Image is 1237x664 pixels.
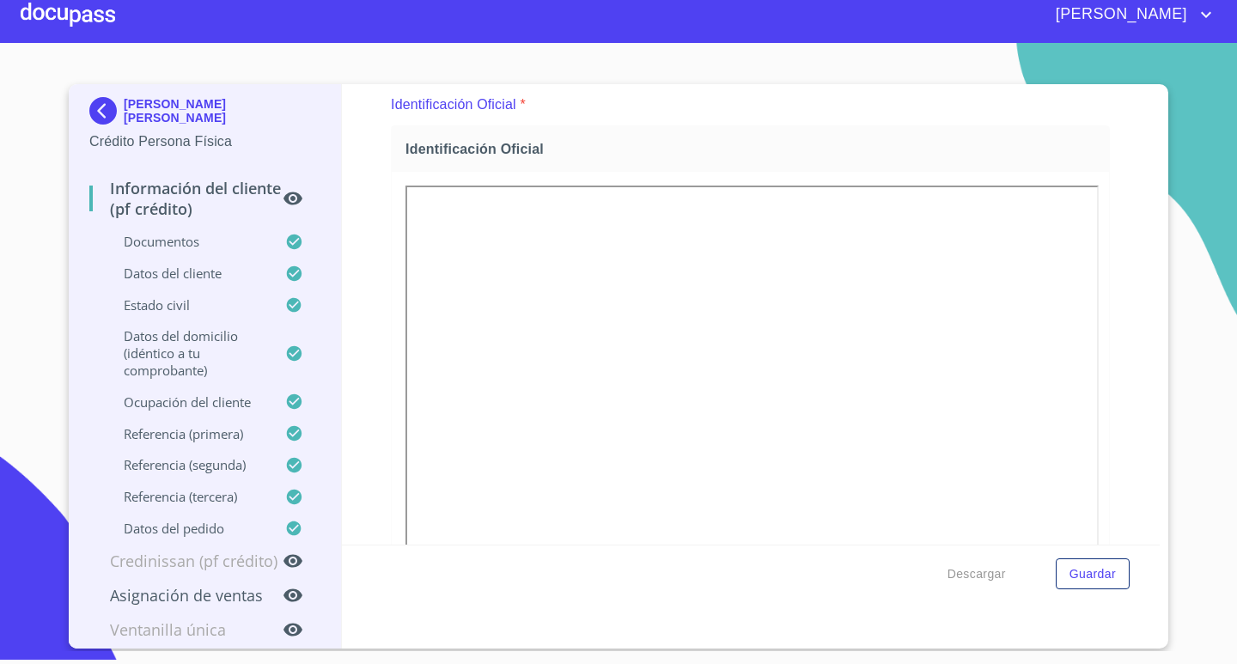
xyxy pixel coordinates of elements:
p: Estado Civil [89,296,285,314]
p: Referencia (primera) [89,425,285,442]
p: Asignación de Ventas [89,585,283,606]
p: Identificación Oficial [391,94,516,115]
span: Descargar [948,563,1006,585]
p: Referencia (tercera) [89,488,285,505]
iframe: Identificación Oficial [405,186,1099,648]
p: Datos del pedido [89,520,285,537]
p: Documentos [89,233,285,250]
img: Docupass spot blue [89,97,124,125]
p: Información del cliente (PF crédito) [89,178,283,219]
p: Datos del domicilio (idéntico a tu comprobante) [89,327,285,379]
button: Guardar [1056,558,1130,590]
span: [PERSON_NAME] [1043,1,1196,28]
button: account of current user [1043,1,1216,28]
p: Datos del cliente [89,265,285,282]
p: Referencia (segunda) [89,456,285,473]
p: Credinissan (PF crédito) [89,551,283,571]
p: Ventanilla única [89,619,283,640]
span: Guardar [1069,563,1116,585]
p: [PERSON_NAME] [PERSON_NAME] [124,97,320,125]
span: Identificación Oficial [405,140,1102,158]
p: Ocupación del Cliente [89,393,285,411]
p: Crédito Persona Física [89,131,320,152]
div: [PERSON_NAME] [PERSON_NAME] [89,97,320,131]
button: Descargar [941,558,1013,590]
